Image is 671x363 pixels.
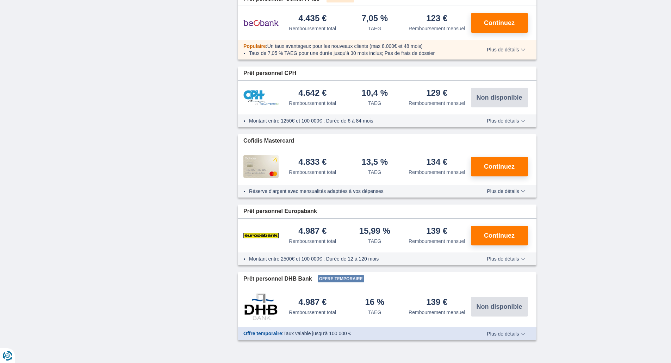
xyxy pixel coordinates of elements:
[426,158,447,167] div: 134 €
[289,100,336,107] div: Remboursement total
[426,14,447,24] div: 123 €
[243,293,279,320] img: pret personnel DHB Bank
[481,331,530,337] button: Plus de détails
[298,158,327,167] div: 4.833 €
[477,94,522,101] span: Non disponible
[243,137,294,145] span: Cofidis Mastercard
[409,100,465,107] div: Remboursement mensuel
[409,309,465,316] div: Remboursement mensuel
[361,14,388,24] div: 7,05 %
[298,89,327,98] div: 4.642 €
[243,275,312,283] span: Prêt personnel DHB Bank
[238,330,472,337] div: :
[243,90,279,105] img: pret personnel CPH Banque
[481,118,530,124] button: Plus de détails
[243,331,282,336] span: Offre temporaire
[368,100,381,107] div: TAEG
[243,207,317,215] span: Prêt personnel Europabank
[249,117,466,124] li: Montant entre 1250€ et 100 000€ ; Durée de 6 à 84 mois
[487,189,525,194] span: Plus de détails
[487,118,525,123] span: Plus de détails
[487,47,525,52] span: Plus de détails
[243,155,279,178] img: pret personnel Cofidis CC
[368,309,381,316] div: TAEG
[481,188,530,194] button: Plus de détails
[359,227,390,236] div: 15,99 %
[471,88,528,107] button: Non disponible
[368,25,381,32] div: TAEG
[289,169,336,176] div: Remboursement total
[298,298,327,307] div: 4.987 €
[289,238,336,245] div: Remboursement total
[243,14,279,32] img: pret personnel Beobank
[484,20,515,26] span: Continuez
[368,238,381,245] div: TAEG
[487,256,525,261] span: Plus de détails
[289,309,336,316] div: Remboursement total
[243,227,279,244] img: pret personnel Europabank
[471,297,528,317] button: Non disponible
[471,226,528,245] button: Continuez
[426,298,447,307] div: 139 €
[487,331,525,336] span: Plus de détails
[361,158,388,167] div: 13,5 %
[484,163,515,170] span: Continuez
[298,14,327,24] div: 4.435 €
[318,275,364,282] span: Offre temporaire
[365,298,384,307] div: 16 %
[243,43,266,49] span: Populaire
[361,89,388,98] div: 10,4 %
[238,43,472,50] div: :
[409,169,465,176] div: Remboursement mensuel
[289,25,336,32] div: Remboursement total
[484,232,515,239] span: Continuez
[267,43,423,49] span: Un taux avantageux pour les nouveaux clients (max 8.000€ et 48 mois)
[368,169,381,176] div: TAEG
[249,188,466,195] li: Réserve d'argent avec mensualités adaptées à vos dépenses
[249,255,466,262] li: Montant entre 2500€ et 100 000€ ; Durée de 12 à 120 mois
[471,13,528,33] button: Continuez
[249,50,466,57] li: Taux de 7,05 % TAEG pour une durée jusqu’à 30 mois inclus; Pas de frais de dossier
[426,227,447,236] div: 139 €
[243,69,296,77] span: Prêt personnel CPH
[409,25,465,32] div: Remboursement mensuel
[298,227,327,236] div: 4.987 €
[477,303,522,310] span: Non disponible
[409,238,465,245] div: Remboursement mensuel
[481,256,530,262] button: Plus de détails
[481,47,530,52] button: Plus de détails
[471,157,528,176] button: Continuez
[426,89,447,98] div: 129 €
[284,331,351,336] span: Taux valable jusqu'à 100 000 €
